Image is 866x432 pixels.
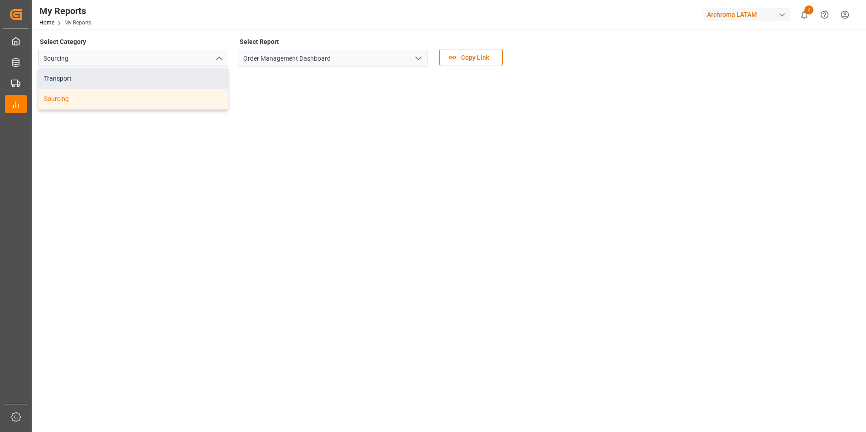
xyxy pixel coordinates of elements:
[38,35,87,48] label: Select Category
[238,35,280,48] label: Select Report
[703,8,790,21] div: Archroma LATAM
[457,53,494,62] span: Copy Link
[39,19,54,26] a: Home
[38,89,228,109] div: Sourcing
[238,50,428,67] input: Type to search/select
[703,6,794,23] button: Archroma LATAM
[38,50,228,67] input: Type to search/select
[794,5,814,25] button: show 7 new notifications
[38,68,228,89] div: Transport
[814,5,835,25] button: Help Center
[804,5,813,14] span: 7
[39,4,91,18] div: My Reports
[212,52,225,66] button: close menu
[411,52,425,66] button: open menu
[439,49,503,66] button: Copy Link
